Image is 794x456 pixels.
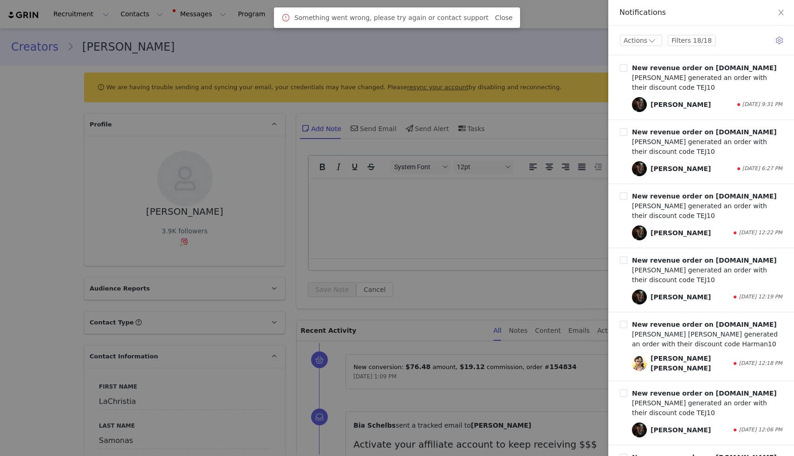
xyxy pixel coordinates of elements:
img: 344d8713-826b-4f4e-9ad0-ec3d3cbdb73b.jpg [632,423,647,437]
span: [DATE] 12:22 PM [739,229,782,237]
span: [DATE] 12:06 PM [739,426,782,434]
span: Tarlochan Randhawa [632,225,647,240]
i: icon: close [777,9,785,16]
span: Something went wrong, please try again or contact support [294,13,488,23]
body: Rich Text Area. Press ALT-0 for help. [7,7,381,18]
div: [PERSON_NAME] [651,292,711,302]
div: [PERSON_NAME] [PERSON_NAME] [651,354,732,373]
div: [PERSON_NAME] [PERSON_NAME] generated an order with their discount code Harman10 [632,330,782,349]
span: [DATE] 9:31 PM [742,101,782,109]
div: [PERSON_NAME] generated an order with their discount code TEJ10 [632,137,782,157]
div: [PERSON_NAME] [651,164,711,174]
span: Tarlochan Randhawa [632,97,647,112]
div: Notifications [619,7,783,18]
img: 344d8713-826b-4f4e-9ad0-ec3d3cbdb73b.jpg [632,225,647,240]
button: Filters 18/18 [668,35,716,46]
div: [PERSON_NAME] generated an order with their discount code TEJ10 [632,201,782,221]
span: [DATE] 12:19 PM [739,293,782,301]
div: [PERSON_NAME] [651,100,711,110]
b: New revenue order on [DOMAIN_NAME] [632,257,777,264]
span: [DATE] 6:27 PM [742,165,782,173]
b: New revenue order on [DOMAIN_NAME] [632,128,777,136]
b: New revenue order on [DOMAIN_NAME] [632,64,777,72]
span: [DATE] 12:18 PM [739,360,782,368]
b: New revenue order on [DOMAIN_NAME] [632,321,777,328]
button: Actions [620,35,662,46]
a: Close [495,14,513,21]
div: [PERSON_NAME] generated an order with their discount code TEJ10 [632,265,782,285]
div: [PERSON_NAME] [651,425,711,435]
span: Tarlochan Randhawa [632,290,647,304]
b: New revenue order on [DOMAIN_NAME] [632,390,777,397]
span: Tarlochan Randhawa [632,161,647,176]
div: [PERSON_NAME] generated an order with their discount code TEJ10 [632,73,782,93]
img: 344d8713-826b-4f4e-9ad0-ec3d3cbdb73b.jpg [632,161,647,176]
img: 344d8713-826b-4f4e-9ad0-ec3d3cbdb73b.jpg [632,290,647,304]
img: 573def5c-9a1a-45de-beb8-e2122b107392.jpg [632,356,647,371]
div: [PERSON_NAME] generated an order with their discount code TEJ10 [632,398,782,418]
div: [PERSON_NAME] [651,228,711,238]
span: Harman Sandhu [632,356,647,371]
b: New revenue order on [DOMAIN_NAME] [632,192,777,200]
img: 344d8713-826b-4f4e-9ad0-ec3d3cbdb73b.jpg [632,97,647,112]
span: Tarlochan Randhawa [632,423,647,437]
